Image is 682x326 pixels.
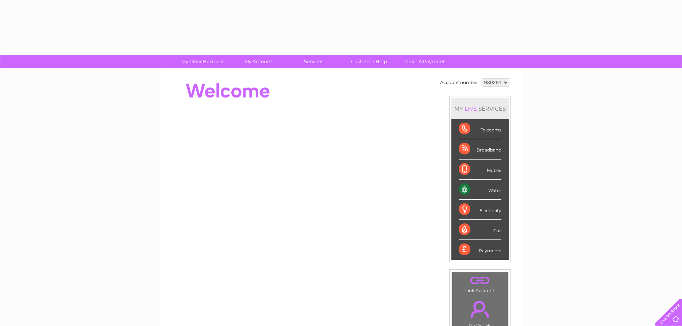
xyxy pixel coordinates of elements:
a: My Clear Business [173,55,233,68]
a: Make A Payment [394,55,455,68]
div: Gas [459,220,501,240]
div: Water [459,180,501,200]
a: My Account [228,55,288,68]
a: Services [284,55,344,68]
div: Broadband [459,139,501,159]
td: Account number [438,76,480,89]
div: Electricity [459,200,501,220]
div: Mobile [459,160,501,180]
div: LIVE [463,105,478,112]
a: . [454,296,506,322]
a: Customer Help [339,55,399,68]
td: Link Account [452,272,508,295]
div: Telecoms [459,119,501,139]
div: MY SERVICES [451,98,509,119]
a: . [454,274,506,287]
div: Payments [459,240,501,260]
